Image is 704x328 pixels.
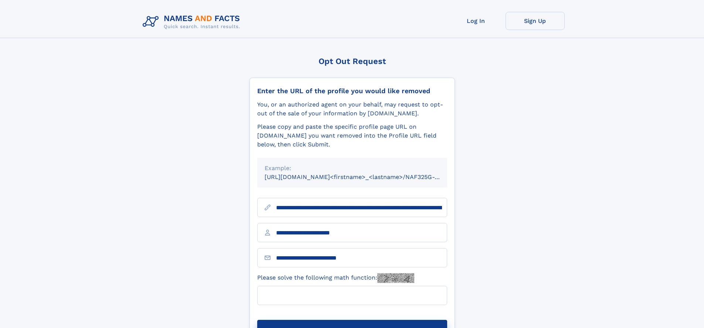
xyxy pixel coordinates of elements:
div: Enter the URL of the profile you would like removed [257,87,447,95]
div: Please copy and paste the specific profile page URL on [DOMAIN_NAME] you want removed into the Pr... [257,122,447,149]
a: Log In [446,12,506,30]
small: [URL][DOMAIN_NAME]<firstname>_<lastname>/NAF325G-xxxxxxxx [265,173,461,180]
div: Opt Out Request [249,57,455,66]
img: Logo Names and Facts [140,12,246,32]
div: You, or an authorized agent on your behalf, may request to opt-out of the sale of your informatio... [257,100,447,118]
div: Example: [265,164,440,173]
a: Sign Up [506,12,565,30]
label: Please solve the following math function: [257,273,414,283]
